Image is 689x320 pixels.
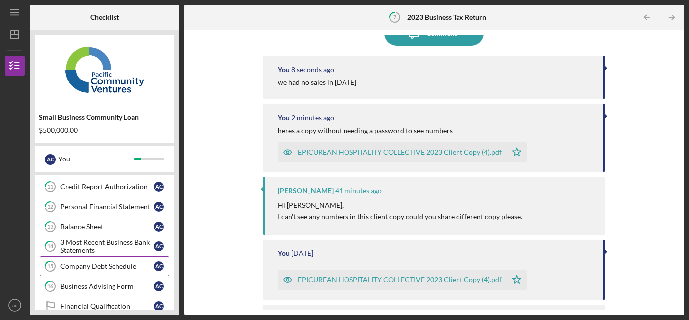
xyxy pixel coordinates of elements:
[154,202,164,212] div: a c
[393,14,397,20] tspan: 7
[298,276,502,284] div: EPICUREAN HOSPITALITY COLLECTIVE 2023 Client Copy (4).pdf
[154,261,164,271] div: a c
[60,302,154,310] div: Financial Qualification
[154,182,164,192] div: a c
[40,276,169,296] a: 16Business Advising Formac
[58,151,134,167] div: You
[60,262,154,270] div: Company Debt Schedule
[278,142,527,162] button: EPICUREAN HOSPITALITY COLLECTIVE 2023 Client Copy (4).pdf
[154,241,164,251] div: a c
[47,204,53,210] tspan: 12
[35,40,174,99] img: Product logo
[40,197,169,217] a: 12Personal Financial Statementac
[154,301,164,311] div: a c
[90,13,119,21] b: Checklist
[60,282,154,290] div: Business Advising Form
[335,187,382,195] time: 2025-09-18 19:17
[60,183,154,191] div: Credit Report Authorization
[5,295,25,315] button: ac
[154,222,164,232] div: a c
[40,256,169,276] a: 15Company Debt Scheduleac
[291,66,334,74] time: 2025-09-18 20:00
[40,296,169,316] a: Financial Qualificationac
[278,200,522,222] p: Hi [PERSON_NAME], I can't see any numbers in this client copy could you share different copy please.
[278,66,290,74] div: You
[278,270,527,290] button: EPICUREAN HOSPITALITY COLLECTIVE 2023 Client Copy (4).pdf
[47,263,53,270] tspan: 15
[278,127,453,135] div: heres a copy without needing a password to see numbers
[291,249,313,257] time: 2025-09-17 19:55
[278,187,334,195] div: [PERSON_NAME]
[298,148,502,156] div: EPICUREAN HOSPITALITY COLLECTIVE 2023 Client Copy (4).pdf
[40,177,169,197] a: 11Credit Report Authorizationac
[154,281,164,291] div: a c
[278,114,290,122] div: You
[47,184,53,190] tspan: 11
[291,114,334,122] time: 2025-09-18 19:57
[60,239,154,254] div: 3 Most Recent Business Bank Statements
[45,154,56,165] div: a c
[39,113,170,121] div: Small Business Community Loan
[40,237,169,256] a: 143 Most Recent Business Bank Statementsac
[40,217,169,237] a: 13Balance Sheetac
[60,203,154,211] div: Personal Financial Statement
[12,303,17,308] text: ac
[47,283,54,290] tspan: 16
[47,243,54,250] tspan: 14
[39,126,170,134] div: $500,000.00
[60,223,154,231] div: Balance Sheet
[47,224,53,230] tspan: 13
[407,13,486,21] b: 2023 Business Tax Return
[278,249,290,257] div: You
[278,79,356,86] div: we had no sales in [DATE]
